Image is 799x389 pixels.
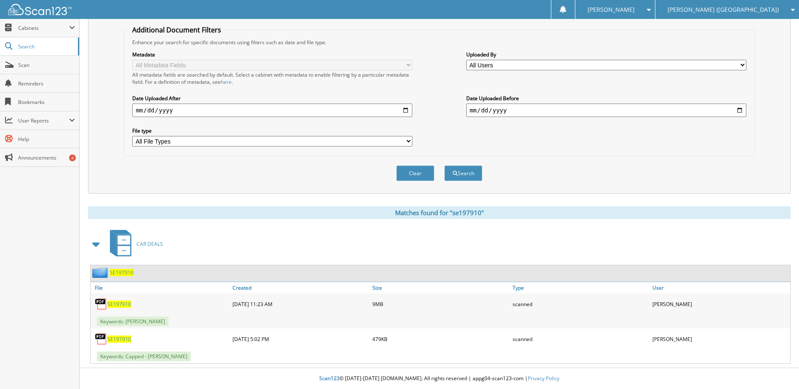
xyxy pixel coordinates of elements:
span: [PERSON_NAME] [588,7,635,12]
button: Search [444,165,482,181]
button: Clear [396,165,434,181]
label: Uploaded By [466,51,746,58]
a: here [221,78,232,85]
label: Metadata [132,51,412,58]
input: start [132,104,412,117]
div: [PERSON_NAME] [650,330,790,347]
label: Date Uploaded After [132,95,412,102]
label: File type [132,127,412,134]
iframe: Chat Widget [757,349,799,389]
a: Type [510,282,650,293]
img: PDF.png [95,333,107,345]
span: Keywords: [PERSON_NAME] [97,317,168,326]
span: Announcements [18,154,75,161]
span: Keywords: Capped - [PERSON_NAME] [97,352,191,361]
div: [PERSON_NAME] [650,296,790,312]
a: File [91,282,230,293]
div: All metadata fields are searched by default. Select a cabinet with metadata to enable filtering b... [132,71,412,85]
span: Scan123 [319,375,339,382]
div: [DATE] 5:02 PM [230,330,370,347]
input: end [466,104,746,117]
a: Size [370,282,510,293]
a: SE197910 [107,301,131,308]
div: 479KB [370,330,510,347]
a: Created [230,282,370,293]
span: Scan [18,61,75,69]
div: 9MB [370,296,510,312]
img: scan123-logo-white.svg [8,4,72,15]
legend: Additional Document Filters [128,25,225,35]
a: SE197910 [107,336,131,343]
div: © [DATE]-[DATE] [DOMAIN_NAME]. All rights reserved | appg04-scan123-com | [80,368,799,389]
span: Help [18,136,75,143]
label: Date Uploaded Before [466,95,746,102]
span: Cabinets [18,24,69,32]
span: Bookmarks [18,99,75,106]
a: SE197910 [110,269,134,276]
a: Privacy Policy [528,375,559,382]
span: User Reports [18,117,69,124]
div: scanned [510,296,650,312]
img: folder2.png [92,267,110,278]
div: scanned [510,330,650,347]
img: PDF.png [95,298,107,310]
div: 4 [69,155,76,161]
span: CAR DEALS [136,240,163,248]
span: [PERSON_NAME] ([GEOGRAPHIC_DATA]) [668,7,779,12]
div: [DATE] 11:23 AM [230,296,370,312]
span: Reminders [18,80,75,87]
a: User [650,282,790,293]
div: Enhance your search for specific documents using filters such as date and file type. [128,39,750,46]
a: CAR DEALS [105,227,163,261]
div: Matches found for "se197910" [88,206,791,219]
span: Search [18,43,74,50]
